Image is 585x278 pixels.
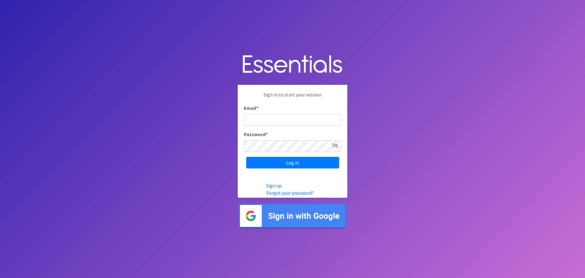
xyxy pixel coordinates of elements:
[265,131,268,137] abbr: required
[244,104,258,112] label: Email
[244,91,341,104] p: Sign in to start your session
[238,203,347,229] img: Sign in with Google
[246,157,339,168] input: Log in
[256,105,258,111] abbr: required
[266,190,314,196] a: Forgot your password?
[238,49,347,80] img: Human Essentials
[244,131,268,138] label: Password
[266,182,282,189] a: Sign up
